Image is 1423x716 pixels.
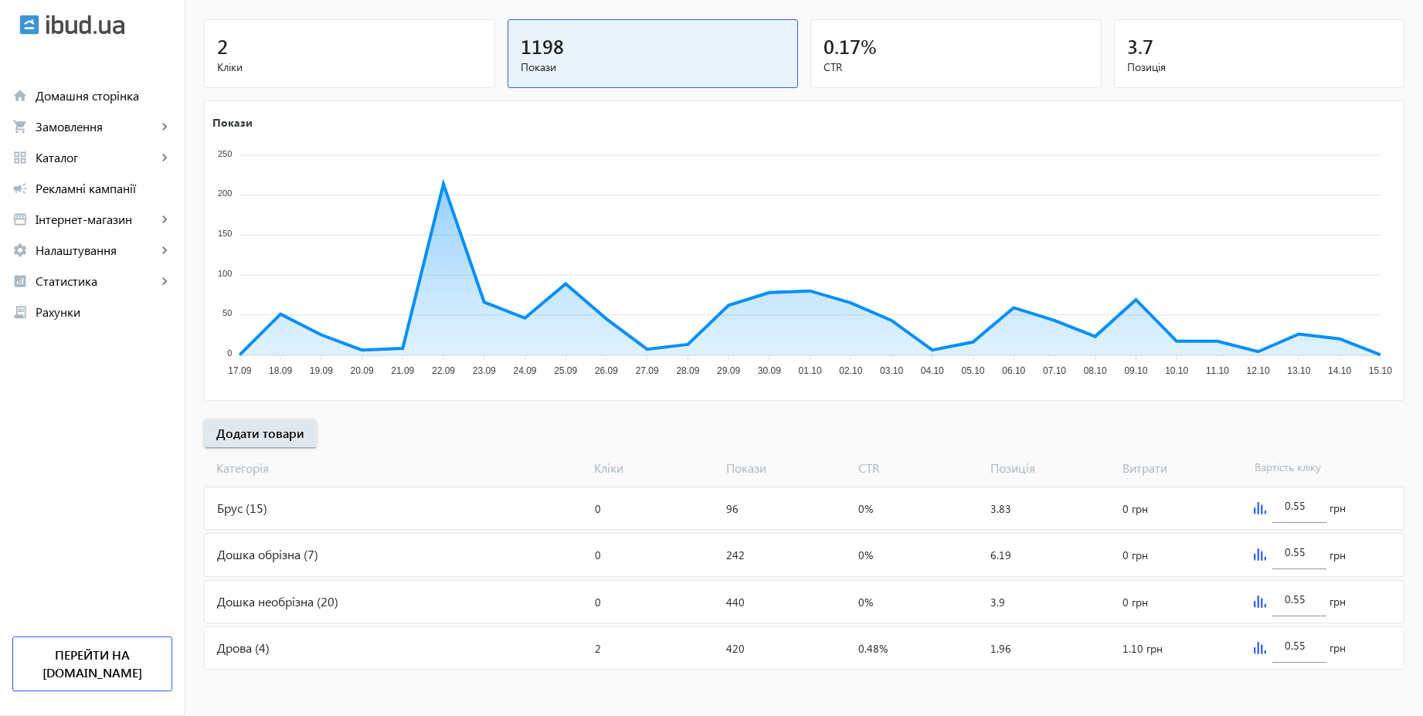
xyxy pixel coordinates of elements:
[205,581,589,623] div: Дошка необрізна (20)
[204,460,588,477] span: Категорія
[212,114,253,129] text: Покази
[1369,365,1392,376] tspan: 15.10
[1122,641,1163,656] span: 1.10 грн
[36,150,157,165] span: Каталог
[720,460,852,477] span: Покази
[391,365,414,376] tspan: 21.09
[880,365,903,376] tspan: 03.10
[726,641,745,656] span: 420
[217,33,228,59] span: 2
[1122,501,1148,516] span: 0 грн
[157,212,172,227] mat-icon: keyboard_arrow_right
[228,365,251,376] tspan: 17.09
[157,273,172,289] mat-icon: keyboard_arrow_right
[1330,594,1346,609] span: грн
[46,15,124,35] img: ibud_text.svg
[12,181,28,196] mat-icon: campaign
[1254,548,1266,561] img: graph.svg
[217,59,482,75] span: Кліки
[1248,460,1381,477] span: Вартість кліку
[269,365,292,376] tspan: 18.09
[990,595,1005,609] span: 3.9
[205,534,589,575] div: Дошка обрізна (7)
[205,487,589,529] div: Брус (15)
[12,119,28,134] mat-icon: shopping_cart
[12,88,28,103] mat-icon: home
[595,641,601,656] span: 2
[726,595,745,609] span: 440
[36,181,172,196] span: Рекламні кампанії
[758,365,781,376] tspan: 30.09
[36,119,157,134] span: Замовлення
[1287,365,1310,376] tspan: 13.10
[12,636,172,691] a: Перейти на [DOMAIN_NAME]
[36,88,172,103] span: Домашня сторінка
[858,501,873,516] span: 0%
[473,365,496,376] tspan: 23.09
[1247,365,1270,376] tspan: 12.10
[157,150,172,165] mat-icon: keyboard_arrow_right
[990,641,1011,656] span: 1.96
[12,212,28,227] mat-icon: storefront
[799,365,822,376] tspan: 01.10
[1127,33,1153,59] span: 3.7
[1206,365,1229,376] tspan: 11.10
[1254,502,1266,514] img: graph.svg
[588,460,720,477] span: Кліки
[218,148,232,158] tspan: 250
[521,33,564,59] span: 1198
[19,15,39,35] img: ibud.svg
[1254,596,1266,608] img: graph.svg
[595,595,601,609] span: 0
[218,229,232,238] tspan: 150
[961,365,984,376] tspan: 05.10
[1084,365,1107,376] tspan: 08.10
[990,548,1011,562] span: 6.19
[1122,595,1148,609] span: 0 грн
[852,460,984,477] span: CTR
[36,243,157,258] span: Налаштування
[1330,548,1346,563] span: грн
[824,33,861,59] span: 0.17
[1330,640,1346,656] span: грн
[1127,59,1392,75] span: Позиція
[218,188,232,198] tspan: 200
[36,304,172,320] span: Рахунки
[205,627,589,669] div: Дрова (4)
[858,641,888,656] span: 0.48%
[12,243,28,258] mat-icon: settings
[432,365,455,376] tspan: 22.09
[218,268,232,277] tspan: 100
[310,365,333,376] tspan: 19.09
[1165,365,1188,376] tspan: 10.10
[36,273,157,289] span: Статистика
[521,59,786,75] span: Покази
[1330,501,1346,516] span: грн
[12,273,28,289] mat-icon: analytics
[204,419,317,447] button: Додати товари
[990,501,1011,516] span: 3.83
[227,348,232,358] tspan: 0
[984,460,1116,477] span: Позиція
[513,365,536,376] tspan: 24.09
[595,365,618,376] tspan: 26.09
[157,243,172,258] mat-icon: keyboard_arrow_right
[351,365,374,376] tspan: 20.09
[1254,642,1266,654] img: graph.svg
[1122,548,1148,562] span: 0 грн
[1002,365,1025,376] tspan: 06.10
[1116,460,1248,477] span: Витрати
[12,150,28,165] mat-icon: grid_view
[824,59,1088,75] span: CTR
[36,212,157,227] span: Інтернет-магазин
[12,304,28,320] mat-icon: receipt_long
[861,33,877,59] span: %
[717,365,740,376] tspan: 29.09
[554,365,577,376] tspan: 25.09
[1328,365,1351,376] tspan: 14.10
[839,365,862,376] tspan: 02.10
[595,501,601,516] span: 0
[216,425,304,442] span: Додати товари
[222,308,232,317] tspan: 50
[858,595,873,609] span: 0%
